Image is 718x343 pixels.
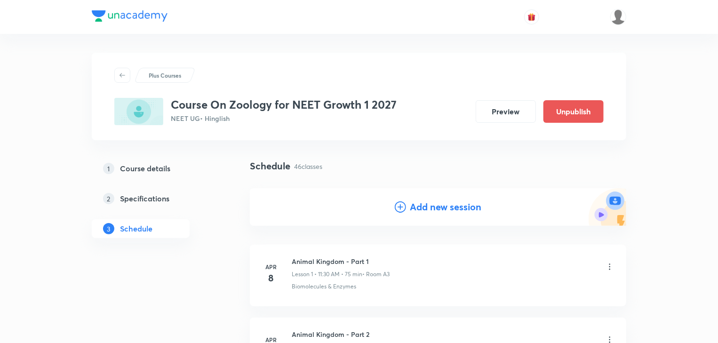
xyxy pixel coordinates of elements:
[171,113,397,123] p: NEET UG • Hinglish
[149,71,181,80] p: Plus Courses
[476,100,536,123] button: Preview
[120,163,170,174] h5: Course details
[527,13,536,21] img: avatar
[543,100,604,123] button: Unpublish
[262,271,280,285] h4: 8
[103,223,114,234] p: 3
[292,256,390,266] h6: Animal Kingdom - Part 1
[524,9,539,24] button: avatar
[92,10,168,24] a: Company Logo
[294,161,322,171] p: 46 classes
[103,163,114,174] p: 1
[114,98,163,125] img: 2B5895C9-4F9D-4A2A-8386-8ECD21FF54C5_plus.png
[92,189,220,208] a: 2Specifications
[92,10,168,22] img: Company Logo
[610,9,626,25] img: Vivek Patil
[120,193,169,204] h5: Specifications
[292,270,362,279] p: Lesson 1 • 11:30 AM • 75 min
[292,329,391,339] h6: Animal Kingdom - Part 2
[410,200,481,214] h4: Add new session
[262,263,280,271] h6: Apr
[103,193,114,204] p: 2
[120,223,152,234] h5: Schedule
[92,159,220,178] a: 1Course details
[589,188,626,226] img: Add
[362,270,390,279] p: • Room A3
[171,98,397,112] h3: Course On Zoology for NEET Growth 1 2027
[250,159,290,173] h4: Schedule
[292,282,356,291] p: Biomolecules & Enzymes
